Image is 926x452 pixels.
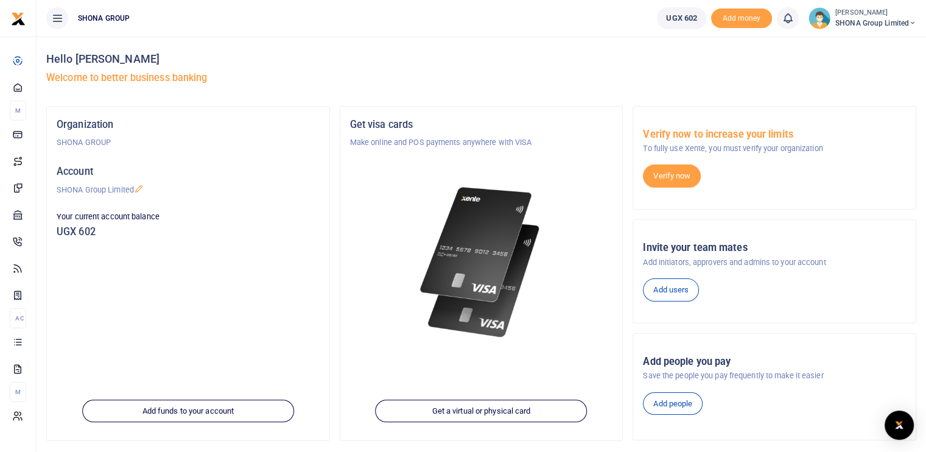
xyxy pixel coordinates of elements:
[652,7,711,29] li: Wallet ballance
[82,400,294,423] a: Add funds to your account
[46,52,916,66] h4: Hello [PERSON_NAME]
[350,136,613,149] p: Make online and POS payments anywhere with VISA
[10,308,26,328] li: Ac
[808,7,830,29] img: profile-user
[11,12,26,26] img: logo-small
[666,12,697,24] span: UGX 602
[885,411,914,440] div: Open Intercom Messenger
[643,242,906,254] h5: Invite your team mates
[57,211,320,223] p: Your current account balance
[10,101,26,121] li: M
[57,184,320,196] p: SHONA Group Limited
[711,13,772,22] a: Add money
[657,7,706,29] a: UGX 602
[643,256,906,269] p: Add initiators, approvers and admins to your account
[808,7,916,29] a: profile-user [PERSON_NAME] SHONA Group Limited
[835,8,916,18] small: [PERSON_NAME]
[711,9,772,29] li: Toup your wallet
[46,72,916,84] h5: Welcome to better business banking
[643,143,906,155] p: To fully use Xente, you must verify your organization
[643,370,906,382] p: Save the people you pay frequently to make it easier
[57,136,320,149] p: SHONA GROUP
[57,226,320,238] h5: UGX 602
[376,400,588,423] a: Get a virtual or physical card
[57,119,320,131] h5: Organization
[350,119,613,131] h5: Get visa cards
[57,166,320,178] h5: Account
[11,13,26,23] a: logo-small logo-large logo-large
[643,278,699,302] a: Add users
[711,9,772,29] span: Add money
[416,178,547,347] img: xente-_physical_cards.png
[73,13,135,24] span: SHONA GROUP
[643,392,703,415] a: Add people
[835,18,916,29] span: SHONA Group Limited
[10,382,26,402] li: M
[643,129,906,141] h5: Verify now to increase your limits
[643,164,701,188] a: Verify now
[643,356,906,368] h5: Add people you pay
